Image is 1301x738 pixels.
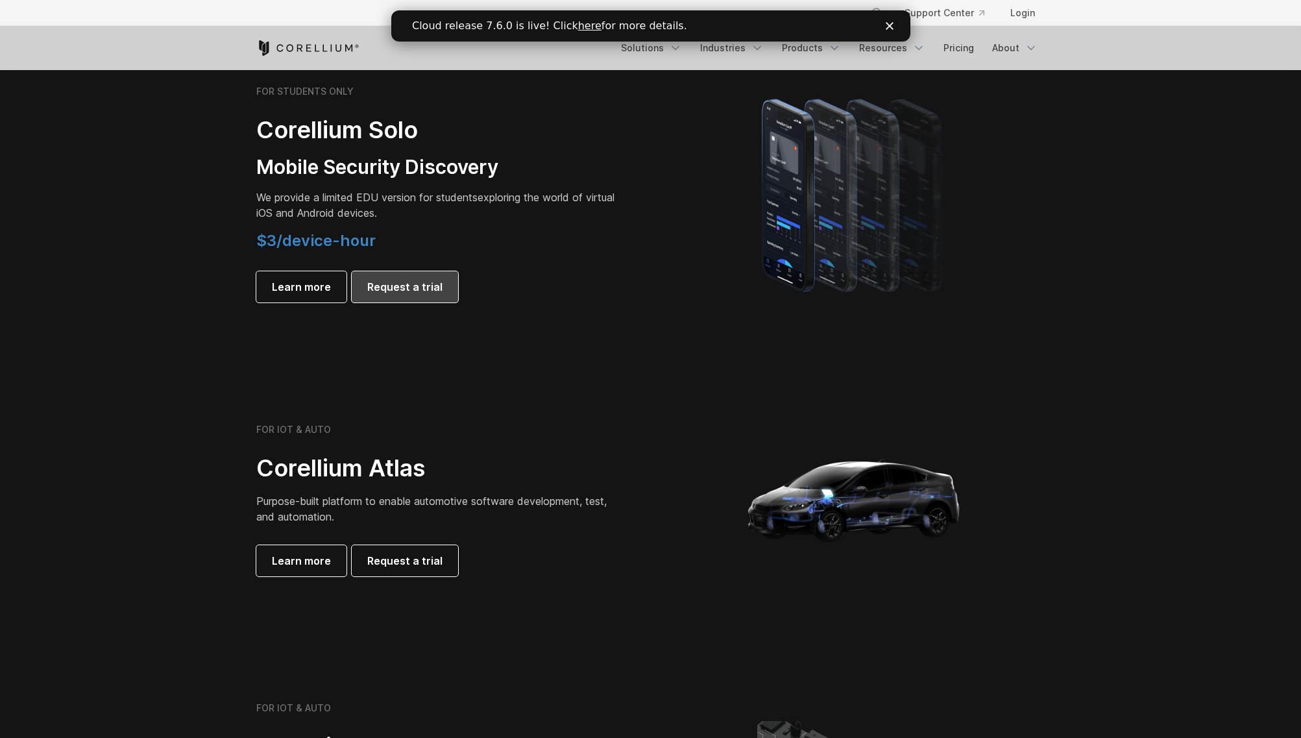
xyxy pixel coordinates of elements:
[256,191,478,204] span: We provide a limited EDU version for students
[256,702,331,714] h6: FOR IOT & AUTO
[256,454,620,483] h2: Corellium Atlas
[256,545,347,576] a: Learn more
[256,231,376,250] span: $3/device-hour
[936,36,982,60] a: Pricing
[256,424,331,436] h6: FOR IOT & AUTO
[256,271,347,302] a: Learn more
[613,36,690,60] a: Solutions
[613,36,1045,60] div: Navigation Menu
[851,36,933,60] a: Resources
[894,1,995,25] a: Support Center
[352,271,458,302] a: Request a trial
[272,553,331,569] span: Learn more
[256,190,620,221] p: exploring the world of virtual iOS and Android devices.
[256,495,607,523] span: Purpose-built platform to enable automotive software development, test, and automation.
[256,40,359,56] a: Corellium Home
[984,36,1045,60] a: About
[866,1,889,25] button: Search
[494,12,507,19] div: Close
[272,279,331,295] span: Learn more
[774,36,849,60] a: Products
[692,36,772,60] a: Industries
[367,553,443,569] span: Request a trial
[855,1,1045,25] div: Navigation Menu
[391,10,910,42] iframe: Intercom live chat banner
[736,80,973,308] img: A lineup of four iPhone models becoming more gradient and blurred
[256,155,620,180] h3: Mobile Security Discovery
[256,86,354,97] h6: FOR STUDENTS ONLY
[725,370,984,630] img: Corellium_Hero_Atlas_alt
[256,116,620,145] h2: Corellium Solo
[352,545,458,576] a: Request a trial
[1000,1,1045,25] a: Login
[367,279,443,295] span: Request a trial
